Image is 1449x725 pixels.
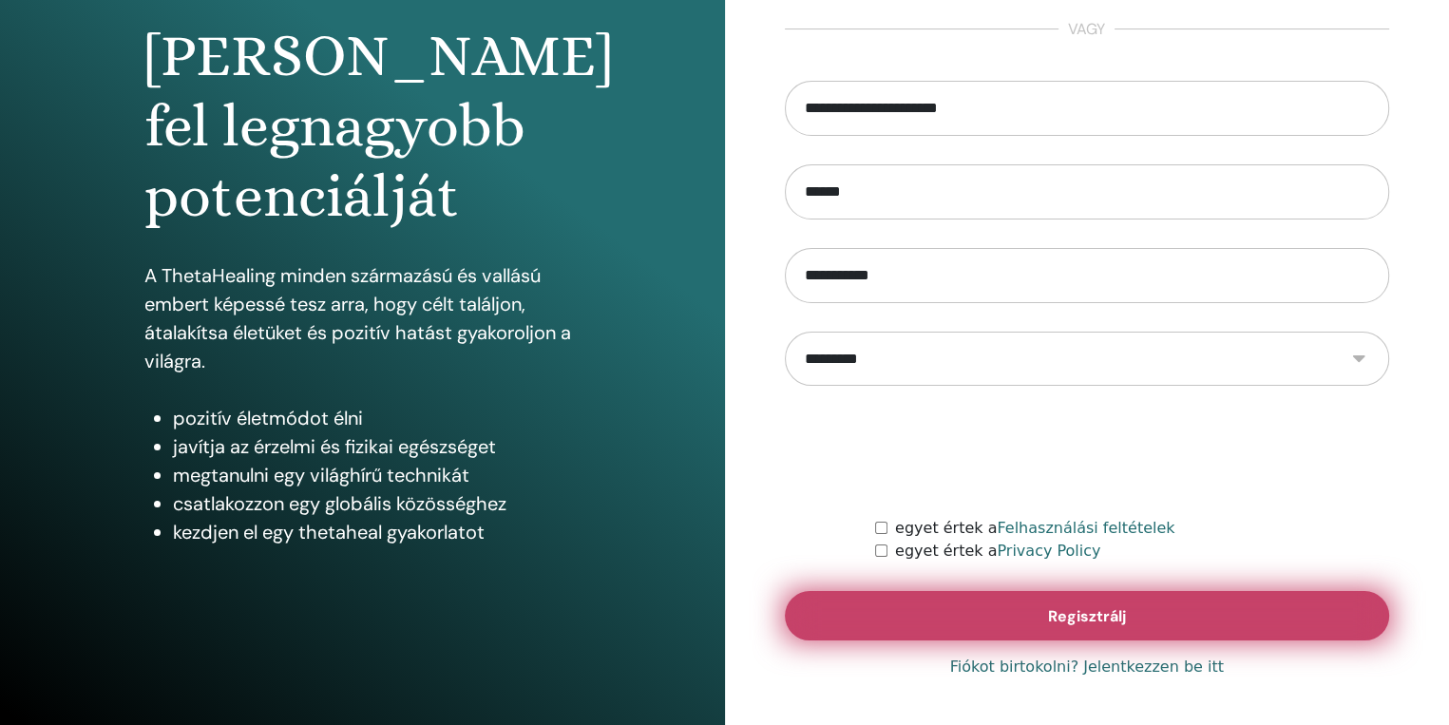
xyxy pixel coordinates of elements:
span: Regisztrálj [1048,606,1126,626]
a: Fiókot birtokolni? Jelentkezzen be itt [950,656,1224,678]
a: Privacy Policy [997,542,1100,560]
button: Regisztrálj [785,591,1390,640]
iframe: reCAPTCHA [943,414,1231,488]
label: egyet értek a [895,540,1100,563]
li: pozitív életmódot élni [173,404,580,432]
li: csatlakozzon egy globális közösséghez [173,489,580,518]
a: Felhasználási feltételek [997,519,1174,537]
h1: [PERSON_NAME] fel legnagyobb potenciálját [144,21,580,233]
span: vagy [1058,18,1115,41]
li: megtanulni egy világhírű technikát [173,461,580,489]
li: javítja az érzelmi és fizikai egészséget [173,432,580,461]
label: egyet értek a [895,517,1174,540]
p: A ThetaHealing minden származású és vallású embert képessé tesz arra, hogy célt találjon, átalakí... [144,261,580,375]
li: kezdjen el egy thetaheal gyakorlatot [173,518,580,546]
